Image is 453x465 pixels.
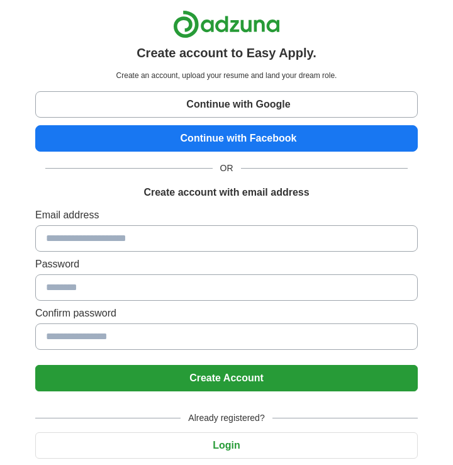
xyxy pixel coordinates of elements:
a: Login [35,440,418,451]
button: Create Account [35,365,418,391]
label: Confirm password [35,306,418,321]
p: Create an account, upload your resume and land your dream role. [38,70,415,81]
span: Already registered? [181,412,272,425]
a: Continue with Facebook [35,125,418,152]
button: Login [35,432,418,459]
img: Adzuna logo [173,10,280,38]
a: Continue with Google [35,91,418,118]
h1: Create account to Easy Apply. [137,43,316,62]
label: Email address [35,208,418,223]
span: OR [213,162,241,175]
label: Password [35,257,418,272]
h1: Create account with email address [143,185,309,200]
